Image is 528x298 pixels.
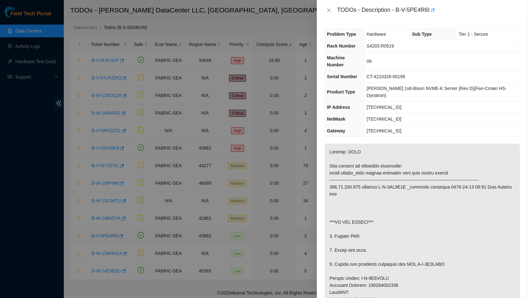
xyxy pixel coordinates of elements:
[327,105,350,110] span: IP Address
[367,128,401,133] span: [TECHNICAL_ID]
[327,116,346,122] span: NetMask
[327,43,356,48] span: Rack Number
[326,8,331,13] span: close
[367,105,401,110] span: [TECHNICAL_ID]
[367,86,507,98] span: [PERSON_NAME] 1x8-Bison NVME-K Server {Rev D}{Fan-Crown HS-Dynatron}
[327,128,346,133] span: Gateway
[459,32,488,37] span: Tier 1 - Secure
[327,74,357,79] span: Serial Number
[327,32,356,37] span: Problem Type
[367,116,401,122] span: [TECHNICAL_ID]
[327,89,355,94] span: Product Type
[367,59,372,64] span: 09
[367,43,394,48] span: S4203.R0519
[327,55,345,67] span: Machine Number
[337,5,520,15] div: TODOs - Description - B-V-5PE4R6I
[412,32,432,37] span: Sub Type
[324,7,333,13] button: Close
[367,74,405,79] span: CT-4210326-00198
[367,32,386,37] span: Hardware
